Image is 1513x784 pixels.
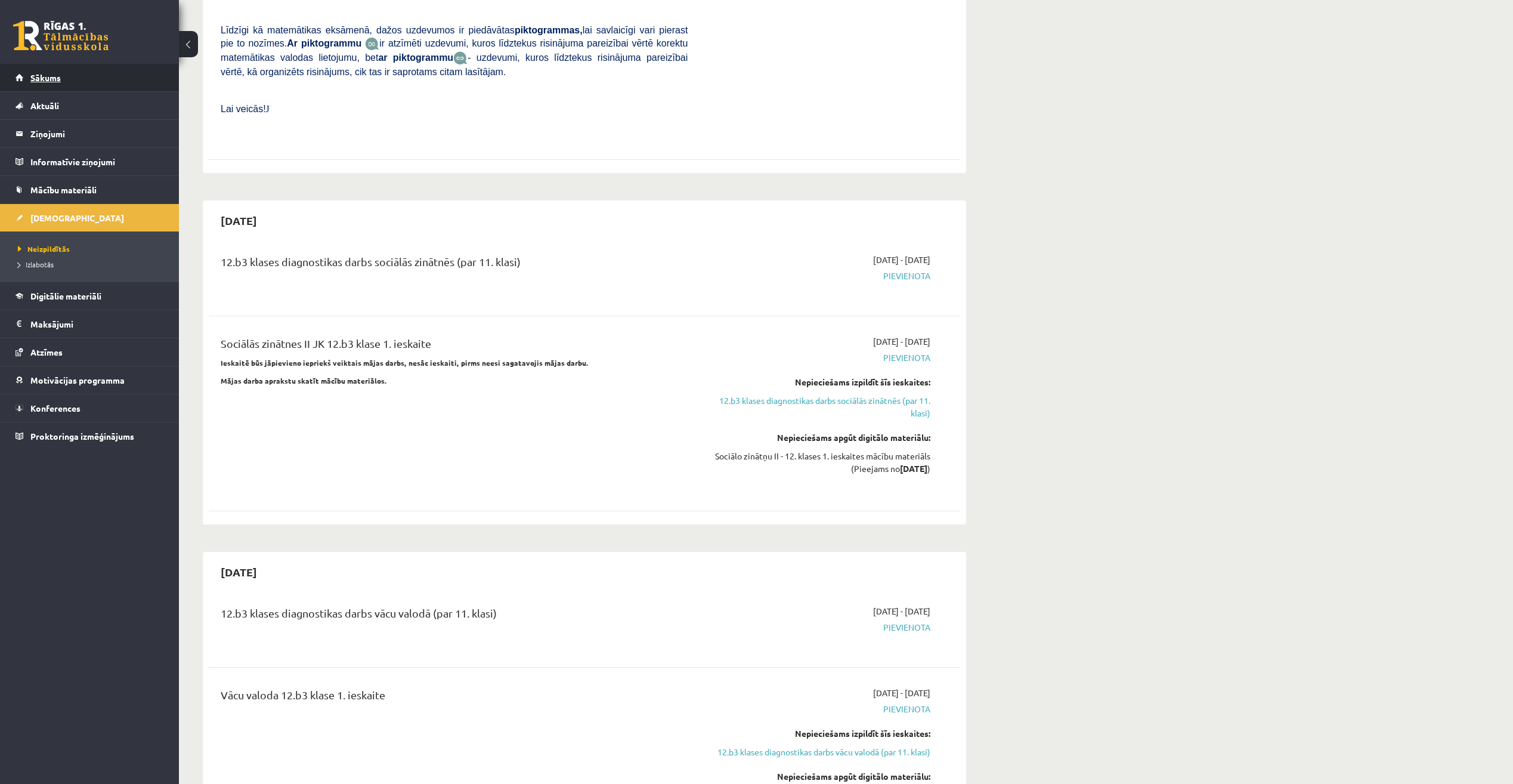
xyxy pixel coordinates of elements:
[30,72,61,83] span: Sākums
[16,282,164,310] a: Digitālie materiāli
[30,212,124,223] span: [DEMOGRAPHIC_DATA]
[378,53,453,63] b: ar piktogrammu
[706,394,930,419] a: 12.b3 klases diagnostikas darbs sociālās zinātnēs (par 11. klasi)
[30,100,59,111] span: Aktuāli
[221,104,266,114] span: Lai veicās!
[515,25,583,35] b: piktogrammas,
[266,104,270,114] span: J
[30,431,134,442] span: Proktoringa izmēģinājums
[706,621,930,634] span: Pievienota
[16,148,164,175] a: Informatīvie ziņojumi
[706,770,930,783] div: Nepieciešams apgūt digitālo materiālu:
[16,422,164,450] a: Proktoringa izmēģinājums
[16,204,164,232] a: [DEMOGRAPHIC_DATA]
[16,394,164,422] a: Konferences
[16,64,164,91] a: Sākums
[209,206,269,234] h2: [DATE]
[221,687,688,709] div: Vācu valoda 12.b3 klase 1. ieskaite
[873,335,930,348] span: [DATE] - [DATE]
[30,291,101,301] span: Digitālie materiāli
[16,338,164,366] a: Atzīmes
[706,746,930,758] a: 12.b3 klases diagnostikas darbs vācu valodā (par 11. klasi)
[13,21,109,51] a: Rīgas 1. Tālmācības vidusskola
[209,558,269,586] h2: [DATE]
[16,92,164,119] a: Aktuāli
[287,38,361,48] b: Ar piktogrammu
[706,727,930,740] div: Nepieciešams izpildīt šīs ieskaites:
[30,375,125,385] span: Motivācijas programma
[221,25,688,48] span: Līdzīgi kā matemātikas eksāmenā, dažos uzdevumos ir piedāvātas lai savlaicīgi vari pierast pie to...
[365,37,379,51] img: JfuEzvunn4EvwAAAAASUVORK5CYII=
[16,176,164,203] a: Mācību materiāli
[873,605,930,618] span: [DATE] - [DATE]
[221,38,688,63] span: ir atzīmēti uzdevumi, kuros līdztekus risinājuma pareizībai vērtē korektu matemātikas valodas lie...
[221,605,688,627] div: 12.b3 klases diagnostikas darbs vācu valodā (par 11. klasi)
[873,687,930,699] span: [DATE] - [DATE]
[706,351,930,364] span: Pievienota
[706,270,930,282] span: Pievienota
[16,310,164,338] a: Maksājumi
[453,51,468,65] img: wKvN42sLe3LLwAAAABJRU5ErkJggg==
[16,366,164,394] a: Motivācijas programma
[221,358,589,368] strong: Ieskaitē būs jāpievieno iepriekš veiktais mājas darbs, nesāc ieskaiti, pirms neesi sagatavojis mā...
[873,254,930,266] span: [DATE] - [DATE]
[18,244,70,254] span: Neizpildītās
[30,347,63,357] span: Atzīmes
[900,463,927,474] strong: [DATE]
[18,243,167,254] a: Neizpildītās
[30,120,164,147] legend: Ziņojumi
[18,259,167,270] a: Izlabotās
[30,403,81,413] span: Konferences
[30,184,97,195] span: Mācību materiāli
[706,450,930,475] div: Sociālo zinātņu II - 12. klases 1. ieskaites mācību materiāls (Pieejams no )
[18,260,54,269] span: Izlabotās
[706,376,930,388] div: Nepieciešams izpildīt šīs ieskaites:
[706,703,930,715] span: Pievienota
[221,335,688,357] div: Sociālās zinātnes II JK 12.b3 klase 1. ieskaite
[16,120,164,147] a: Ziņojumi
[221,254,688,276] div: 12.b3 klases diagnostikas darbs sociālās zinātnēs (par 11. klasi)
[221,376,387,385] strong: Mājas darba aprakstu skatīt mācību materiālos.
[30,310,164,338] legend: Maksājumi
[30,148,164,175] legend: Informatīvie ziņojumi
[706,431,930,444] div: Nepieciešams apgūt digitālo materiālu:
